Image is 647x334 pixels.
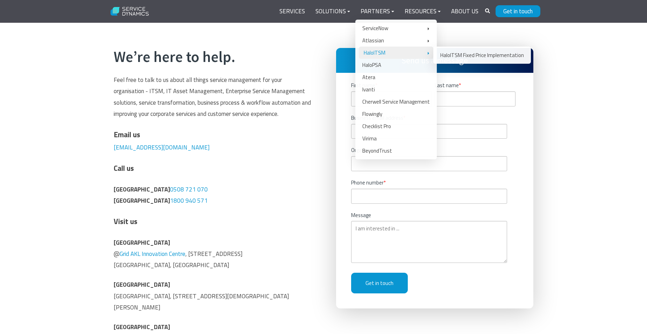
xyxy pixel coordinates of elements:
[114,238,170,247] strong: [GEOGRAPHIC_DATA]
[351,114,403,122] span: Business email address
[114,162,134,174] span: Call us
[351,179,384,187] span: Phone number
[355,3,399,20] a: Partners
[359,83,433,96] a: Ivanti
[114,292,289,312] span: [GEOGRAPHIC_DATA], [STREET_ADDRESS][DEMOGRAPHIC_DATA][PERSON_NAME]
[114,237,311,271] p: @ , [STREET_ADDRESS] [GEOGRAPHIC_DATA], [GEOGRAPHIC_DATA]
[359,71,433,83] a: Atera
[437,49,527,61] a: HaloITSM Fixed Price Implementation
[359,145,433,157] a: BeyondTrust
[359,59,433,71] a: HaloPSA
[120,249,185,258] a: Grid AKL Innovation Centre
[170,185,208,194] a: 0508 721 070
[359,22,433,34] a: ServiceNow
[310,3,355,20] a: Solutions
[114,280,170,289] strong: [GEOGRAPHIC_DATA]
[170,196,208,205] a: 1800 940 571
[114,185,170,194] span: [GEOGRAPHIC_DATA]
[114,143,209,152] a: [EMAIL_ADDRESS][DOMAIN_NAME]
[114,322,170,332] strong: [GEOGRAPHIC_DATA]
[359,120,433,132] a: Checklist Pro
[446,3,484,20] a: About Us
[399,3,446,20] a: Resources
[359,96,433,108] a: Cherwell Service Management
[114,74,311,119] p: Feel free to talk to us about all things service management for your organisation - ITSM, IT Asse...
[359,47,433,59] a: HaloITSM
[351,211,371,219] span: Message
[274,3,484,20] div: Navigation Menu
[359,132,433,145] a: Virima
[359,108,433,120] a: Flowingly
[114,48,311,66] h2: We’re here to help.
[274,3,310,20] a: Services
[107,2,153,21] img: Service Dynamics Logo - White
[114,196,170,205] strong: [GEOGRAPHIC_DATA]
[114,129,140,140] span: Email us
[359,34,433,47] a: Atlassian
[351,146,380,154] span: Organisation
[351,273,408,293] input: Get in touch
[336,48,533,73] h3: Send us a message
[496,5,540,17] a: Get in touch
[351,81,375,89] span: First name
[114,216,137,227] span: Visit us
